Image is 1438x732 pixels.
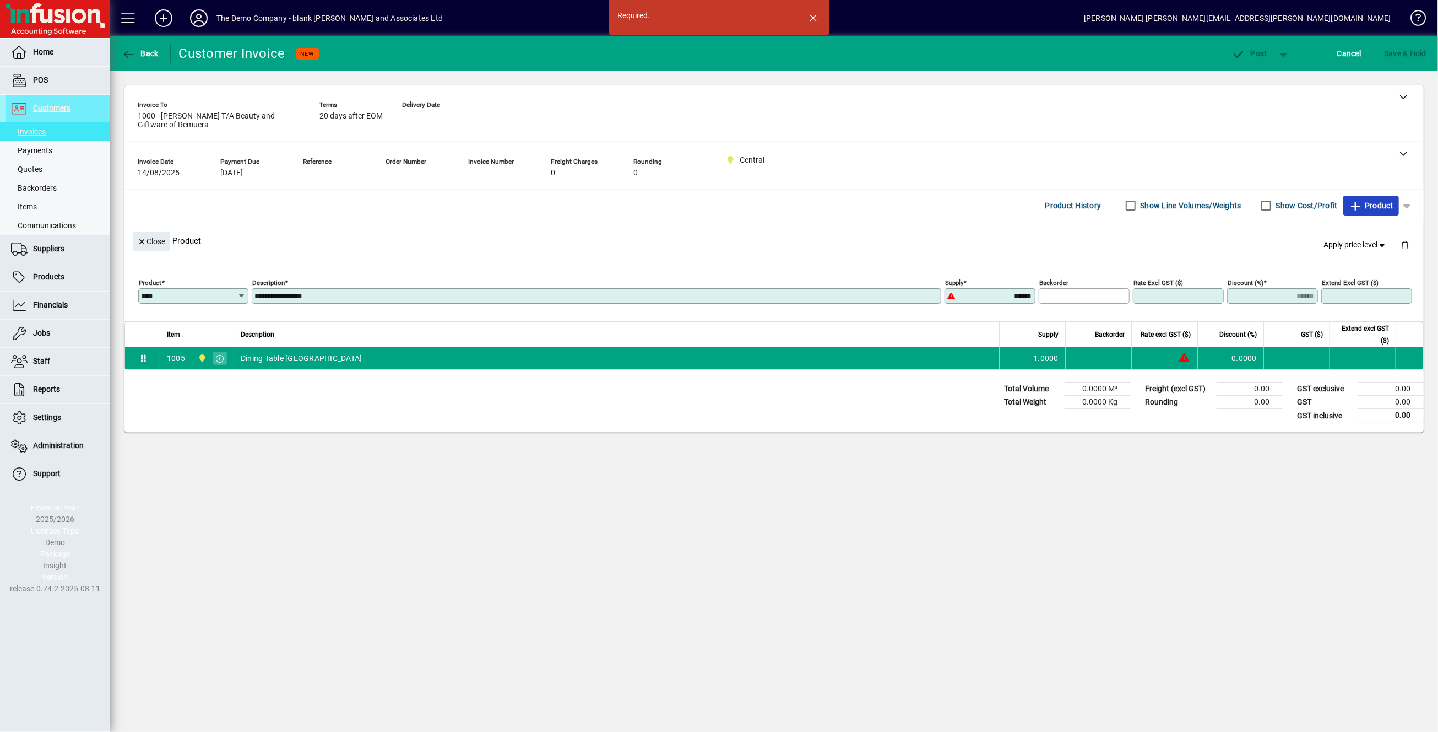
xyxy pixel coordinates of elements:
[6,432,110,460] a: Administration
[122,49,159,58] span: Back
[999,396,1065,409] td: Total Weight
[33,469,61,478] span: Support
[33,272,64,281] span: Products
[11,127,46,136] span: Invoices
[6,197,110,216] a: Items
[220,169,243,177] span: [DATE]
[402,112,404,121] span: -
[216,9,443,27] div: The Demo Company - blank [PERSON_NAME] and Associates Ltd
[1197,347,1263,369] td: 0.0000
[124,220,1424,261] div: Product
[252,279,285,287] mat-label: Description
[1219,329,1257,341] span: Discount (%)
[6,263,110,291] a: Products
[1337,322,1389,347] span: Extend excl GST ($)
[1292,409,1358,423] td: GST inclusive
[1358,409,1424,423] td: 0.00
[1038,329,1059,341] span: Supply
[1274,200,1338,211] label: Show Cost/Profit
[1095,329,1125,341] span: Backorder
[1384,45,1426,62] span: ave & Hold
[110,44,171,63] app-page-header-button: Back
[551,169,555,177] span: 0
[6,292,110,319] a: Financials
[6,460,110,488] a: Support
[468,169,470,177] span: -
[1392,240,1418,250] app-page-header-button: Delete
[6,235,110,263] a: Suppliers
[1039,279,1068,287] mat-label: Backorder
[181,8,216,28] button: Profile
[167,353,185,364] div: 1005
[1139,383,1217,396] td: Freight (excl GST)
[6,376,110,403] a: Reports
[137,233,166,251] span: Close
[303,169,305,177] span: -
[33,329,50,337] span: Jobs
[1231,49,1267,58] span: ost
[1034,353,1059,364] span: 1.0000
[386,169,388,177] span: -
[6,320,110,347] a: Jobs
[1065,396,1131,409] td: 0.0000 Kg
[33,413,61,422] span: Settings
[6,141,110,160] a: Payments
[42,573,68,582] span: Version
[1217,383,1283,396] td: 0.00
[6,404,110,432] a: Settings
[11,146,52,155] span: Payments
[1226,44,1273,63] button: Post
[1133,279,1183,287] mat-label: Rate excl GST ($)
[1251,49,1256,58] span: P
[1324,239,1388,251] span: Apply price level
[1384,49,1388,58] span: S
[1045,197,1101,214] span: Product History
[146,8,181,28] button: Add
[1322,279,1379,287] mat-label: Extend excl GST ($)
[139,279,161,287] mat-label: Product
[1358,383,1424,396] td: 0.00
[119,44,161,63] button: Back
[1320,235,1392,255] button: Apply price level
[33,385,60,394] span: Reports
[11,221,76,230] span: Communications
[1349,197,1393,214] span: Product
[167,329,180,341] span: Item
[1334,44,1364,63] button: Cancel
[33,47,53,56] span: Home
[1228,279,1263,287] mat-label: Discount (%)
[1292,396,1358,409] td: GST
[11,184,57,192] span: Backorders
[195,352,208,364] span: Central
[301,50,314,57] span: NEW
[1065,383,1131,396] td: 0.0000 M³
[241,329,274,341] span: Description
[1138,200,1241,211] label: Show Line Volumes/Weights
[33,244,64,253] span: Suppliers
[1217,396,1283,409] td: 0.00
[1301,329,1323,341] span: GST ($)
[999,383,1065,396] td: Total Volume
[6,160,110,179] a: Quotes
[33,76,48,84] span: POS
[1141,329,1191,341] span: Rate excl GST ($)
[319,112,383,121] span: 20 days after EOM
[6,122,110,141] a: Invoices
[33,441,84,450] span: Administration
[11,165,42,174] span: Quotes
[6,67,110,94] a: POS
[1343,196,1399,216] button: Product
[33,300,68,309] span: Financials
[1358,396,1424,409] td: 0.00
[6,348,110,375] a: Staff
[241,353,362,364] span: Dining Table [GEOGRAPHIC_DATA]
[179,45,285,62] div: Customer Invoice
[1381,44,1429,63] button: Save & Hold
[31,503,79,512] span: Financial Year
[31,526,79,535] span: Licensee Type
[138,169,180,177] span: 14/08/2025
[1337,45,1361,62] span: Cancel
[130,236,173,246] app-page-header-button: Close
[1041,196,1106,216] button: Product History
[40,550,70,558] span: Package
